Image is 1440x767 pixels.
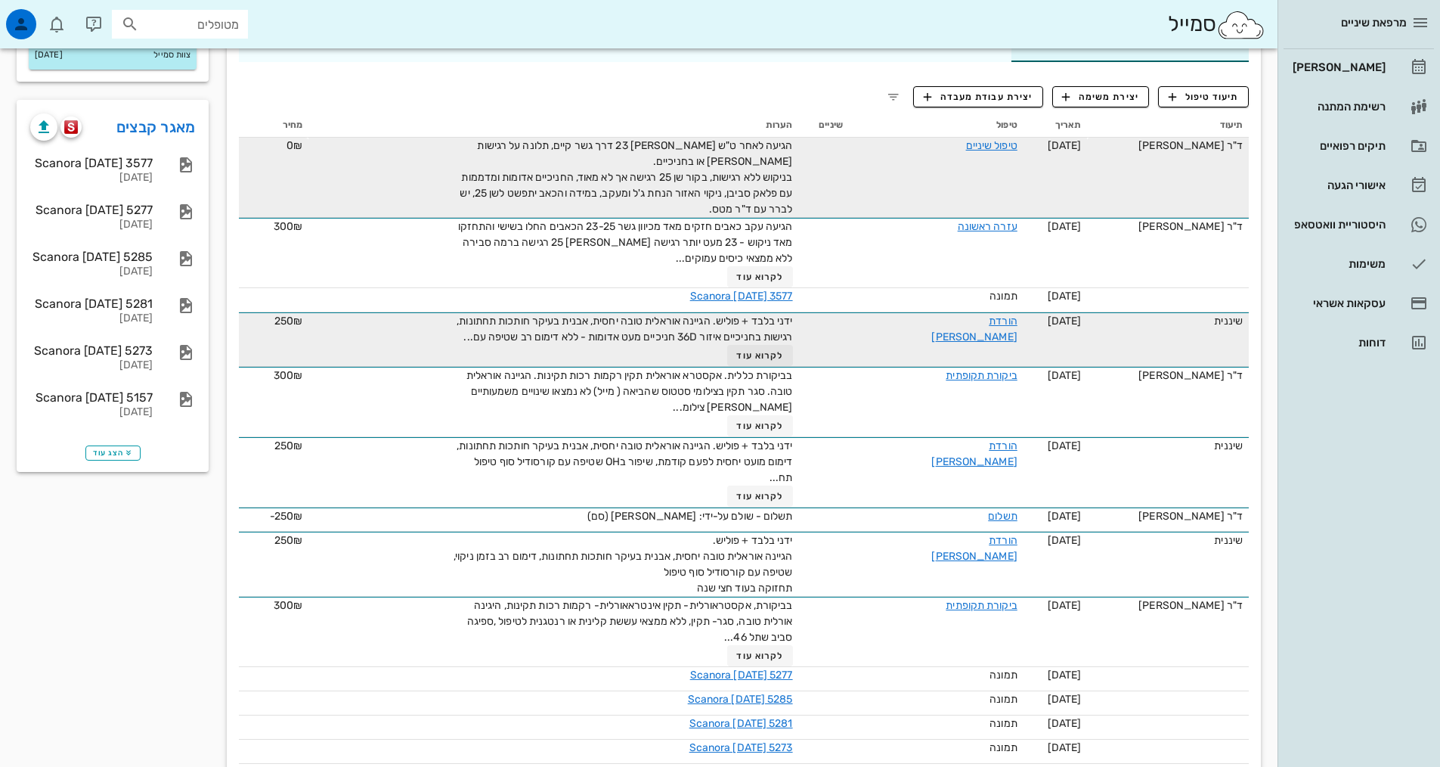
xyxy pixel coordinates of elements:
span: [DATE] [1048,290,1082,303]
span: לקרוא עוד [736,272,783,282]
span: הגיעה לאחר ט"ש [PERSON_NAME] 23 דרך גשר קיים, תלונה על רגישות [PERSON_NAME] או בחניכיים. בניקוש ל... [460,139,792,216]
a: הורדת [PERSON_NAME] [931,315,1017,343]
span: ‎-250₪ [270,510,303,523]
span: 0₪ [286,139,302,152]
span: ידני בלבד + פוליש. הגיינה אוראלית טובה יחסית, אבנית בעיקר חותכות תחתונות, דימום מועט יחסית לפעם ק... [457,439,792,484]
span: [DATE] [1048,439,1082,452]
span: תג [45,12,54,21]
th: טיפול [849,113,1023,138]
div: [DATE] [30,265,153,278]
span: [DATE] [1048,315,1082,328]
a: Scanora [DATE] 5281 [689,717,793,730]
small: צוות סמייל [153,47,190,64]
span: יצירת עבודת מעבדה [924,90,1033,104]
th: הערות [308,113,798,138]
a: עזרה ראשונה [958,220,1017,233]
th: תאריך [1023,113,1087,138]
div: דוחות [1290,337,1386,349]
span: תמונה [989,717,1017,730]
a: תיקים רפואיים [1284,128,1434,164]
div: [PERSON_NAME] [1290,61,1386,73]
span: לקרוא עוד [736,651,783,661]
span: לקרוא עוד [736,350,783,361]
div: ד"ר [PERSON_NAME] [1093,368,1243,383]
span: [DATE] [1048,669,1082,682]
a: הורדת [PERSON_NAME] [931,439,1017,468]
span: [DATE] [1048,369,1082,382]
div: עסקאות אשראי [1290,297,1386,309]
div: סמייל [1168,8,1265,41]
div: Scanora [DATE] 5285 [30,250,153,264]
span: 250₪ [274,439,302,452]
span: 250₪ [274,534,302,547]
span: בביקורת, אקסטראורלית- תקין אינטראאורלית- רקמות רכות תקינות, היגינה אורלית טובה, סגר- תקין, ללא ממ... [467,599,793,644]
div: תיקים רפואיים [1290,140,1386,152]
th: מחיר [239,113,308,138]
img: SmileCloud logo [1216,10,1265,40]
button: לקרוא עוד [727,486,793,507]
button: יצירת משימה [1052,86,1150,107]
span: תיעוד טיפול [1169,90,1239,104]
span: הגיעה עקב כאבים חזקים מאד מכיוון גשר 23-25 הכאבים החלו בשישי והתחזקו מאד ניקוש - 23 מעט יותר רגיש... [458,220,793,265]
div: שיננית [1093,533,1243,548]
div: Scanora [DATE] 3577 [30,156,153,170]
a: Scanora [DATE] 5273 [689,741,793,754]
div: שיננית [1093,438,1243,454]
a: טיפול שיניים [966,139,1017,152]
a: Scanora [DATE] 5285 [688,693,793,706]
span: [DATE] [1048,717,1082,730]
div: Scanora [DATE] 5157 [30,390,153,405]
div: Scanora [DATE] 5273 [30,343,153,358]
div: [DATE] [30,312,153,325]
img: scanora logo [64,120,79,134]
span: תשלום - שולם על-ידי: [PERSON_NAME] (סם) [587,510,793,523]
span: [DATE] [1048,599,1082,612]
button: הצג עוד [85,446,141,461]
a: רשימת המתנה [1284,88,1434,125]
a: היסטוריית וואטסאפ [1284,206,1434,243]
span: 300₪ [274,369,302,382]
div: [DATE] [30,172,153,185]
a: עסקאות אשראי [1284,285,1434,321]
button: לקרוא עוד [727,415,793,436]
span: מרפאת שיניים [1341,16,1407,29]
div: תוכניות טיפול [729,26,1011,62]
div: ד"ר [PERSON_NAME] [1093,508,1243,524]
div: Scanora [DATE] 5281 [30,297,153,311]
a: הורדת [PERSON_NAME] [931,534,1017,563]
div: שיננית [1093,313,1243,329]
span: 250₪ [274,315,302,328]
small: [DATE] [35,47,63,64]
div: ד"ר [PERSON_NAME] [1093,598,1243,613]
span: [DATE] [1048,534,1082,547]
div: ד"ר [PERSON_NAME] [1093,219,1243,234]
a: Scanora [DATE] 5277 [690,669,793,682]
button: לקרוא עוד [727,266,793,287]
span: הצג עוד [93,449,133,458]
button: לקרוא עוד [727,345,793,366]
a: Scanora [DATE] 3577 [690,290,793,303]
a: דוחות [1284,324,1434,361]
div: [DATE] [30,359,153,372]
span: [DATE] [1048,220,1082,233]
button: scanora logo [60,116,82,138]
a: [PERSON_NAME] [1284,49,1434,85]
button: תיעוד טיפול [1158,86,1249,107]
div: משימות [1290,258,1386,270]
div: Scanora [DATE] 5277 [30,203,153,217]
span: 300₪ [274,220,302,233]
span: [DATE] [1048,693,1082,706]
span: יצירת משימה [1062,90,1139,104]
div: ד"ר [PERSON_NAME] [1093,138,1243,154]
span: תמונה [989,290,1017,303]
a: משימות [1284,246,1434,282]
span: ידני בלבד + פוליש. הגיינה אוראלית טובה יחסית, אבנית בעיקר חותכות תחתונות, רגישות בחניכיים איזור 3... [457,315,792,343]
span: לקרוא עוד [736,421,783,431]
span: תשלומים [337,39,384,49]
span: [DATE] [1048,741,1082,754]
div: רשימת המתנה [1290,101,1386,113]
span: 300₪ [274,599,302,612]
div: היסטוריית וואטסאפ [1290,219,1386,231]
a: מאגר קבצים [116,115,196,139]
div: פגישות [482,26,729,62]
